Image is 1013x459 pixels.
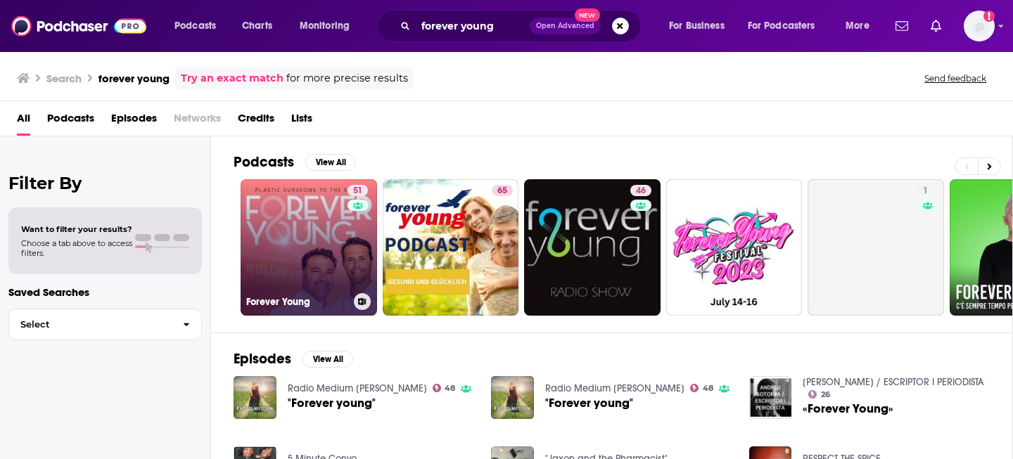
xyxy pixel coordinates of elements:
[234,153,294,171] h2: Podcasts
[246,296,348,308] h3: Forever Young
[234,153,356,171] a: PodcastsView All
[8,173,202,193] h2: Filter By
[286,70,408,86] span: for more precise results
[808,179,944,316] a: 1
[21,224,132,234] span: Want to filter your results?
[492,185,513,196] a: 65
[11,13,146,39] img: Podchaser - Follow, Share and Rate Podcasts
[174,16,216,36] span: Podcasts
[165,15,234,37] button: open menu
[416,15,530,37] input: Search podcasts, credits, & more...
[234,376,276,419] img: "Forever young"
[524,179,661,316] a: 46
[530,18,601,34] button: Open AdvancedNew
[983,11,995,22] svg: Add a profile image
[748,16,815,36] span: For Podcasters
[9,320,172,329] span: Select
[445,385,455,392] span: 48
[238,107,274,136] a: Credits
[925,14,947,38] a: Show notifications dropdown
[964,11,995,41] button: Show profile menu
[630,185,651,196] a: 46
[300,16,350,36] span: Monitoring
[46,72,82,85] h3: Search
[181,70,283,86] a: Try an exact match
[636,184,646,198] span: 46
[174,107,221,136] span: Networks
[669,16,725,36] span: For Business
[803,376,983,388] a: ANDREU SOTORRA / ESCRIPTOR I PERIODISTA
[497,184,507,198] span: 65
[690,384,713,392] a: 48
[302,351,353,368] button: View All
[923,184,928,198] span: 1
[98,72,170,85] h3: forever young
[353,184,362,198] span: 51
[803,403,893,415] a: «Forever Young»
[433,384,456,392] a: 48
[47,107,94,136] a: Podcasts
[17,107,30,136] a: All
[659,15,742,37] button: open menu
[111,107,157,136] a: Episodes
[290,15,368,37] button: open menu
[491,376,534,419] img: "Forever young"
[383,179,519,316] a: 65
[545,382,684,394] a: Radio Medium Laura Lee
[242,16,272,36] span: Charts
[964,11,995,41] span: Logged in as megcassidy
[917,185,934,196] a: 1
[291,107,312,136] a: Lists
[305,154,356,171] button: View All
[808,390,830,399] a: 26
[233,15,281,37] a: Charts
[836,15,887,37] button: open menu
[234,350,353,368] a: EpisodesView All
[890,14,914,38] a: Show notifications dropdown
[21,238,132,258] span: Choose a tab above to access filters.
[390,10,654,42] div: Search podcasts, credits, & more...
[241,179,377,316] a: 51Forever Young
[703,385,713,392] span: 48
[964,11,995,41] img: User Profile
[288,397,376,409] a: "Forever young"
[575,8,600,22] span: New
[288,382,427,394] a: Radio Medium Laura Lee
[545,397,633,409] a: "Forever young"
[536,22,594,30] span: Open Advanced
[846,16,869,36] span: More
[234,350,291,368] h2: Episodes
[8,309,202,340] button: Select
[749,376,792,419] img: «Forever Young»
[821,392,830,398] span: 26
[739,15,836,37] button: open menu
[920,72,990,84] button: Send feedback
[348,185,368,196] a: 51
[8,285,202,299] p: Saved Searches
